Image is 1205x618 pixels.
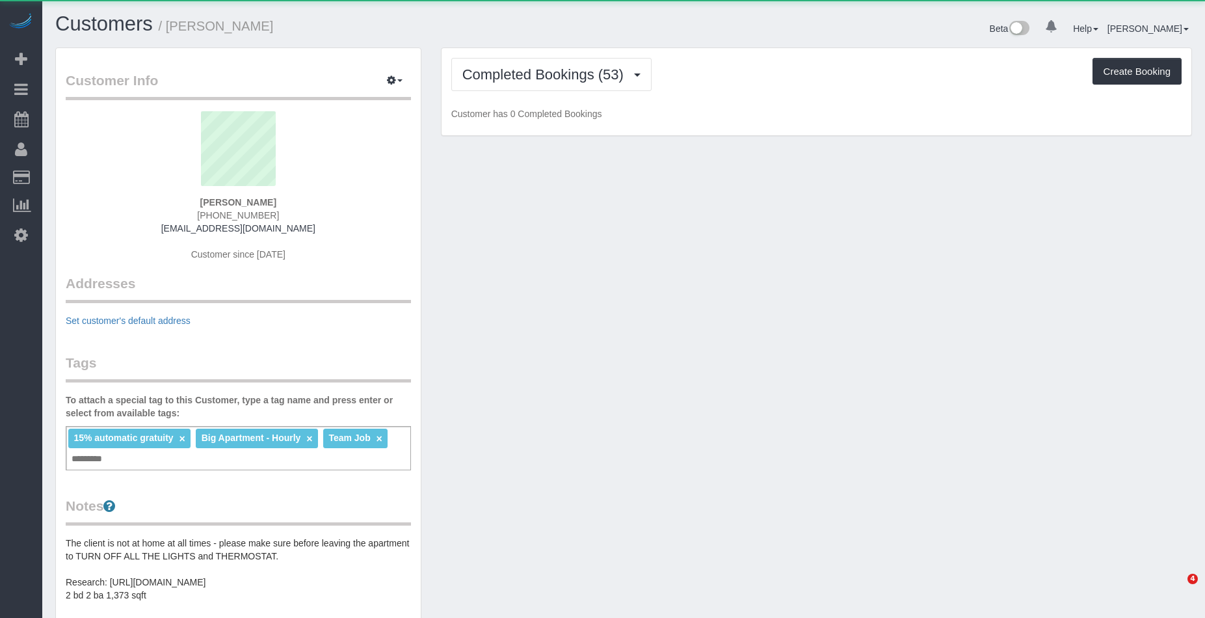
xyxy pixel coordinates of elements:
[202,433,301,443] span: Big Apartment - Hourly
[451,58,652,91] button: Completed Bookings (53)
[197,210,279,221] span: [PHONE_NUMBER]
[8,13,34,31] img: Automaid Logo
[328,433,370,443] span: Team Job
[66,353,411,383] legend: Tags
[451,107,1182,120] p: Customer has 0 Completed Bookings
[161,223,315,234] a: [EMAIL_ADDRESS][DOMAIN_NAME]
[1073,23,1098,34] a: Help
[55,12,153,35] a: Customers
[1107,23,1189,34] a: [PERSON_NAME]
[377,433,382,444] a: ×
[179,433,185,444] a: ×
[200,197,276,208] strong: [PERSON_NAME]
[1008,21,1029,38] img: New interface
[66,316,191,326] a: Set customer's default address
[1161,574,1192,605] iframe: Intercom live chat
[66,537,411,602] pre: The client is not at home at all times - please make sure before leaving the apartment to TURN OF...
[66,496,411,526] legend: Notes
[159,19,274,33] small: / [PERSON_NAME]
[990,23,1030,34] a: Beta
[462,66,630,83] span: Completed Bookings (53)
[191,249,285,260] span: Customer since [DATE]
[1187,574,1198,584] span: 4
[1092,58,1182,85] button: Create Booking
[66,71,411,100] legend: Customer Info
[73,433,173,443] span: 15% automatic gratuity
[66,394,411,420] label: To attach a special tag to this Customer, type a tag name and press enter or select from availabl...
[306,433,312,444] a: ×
